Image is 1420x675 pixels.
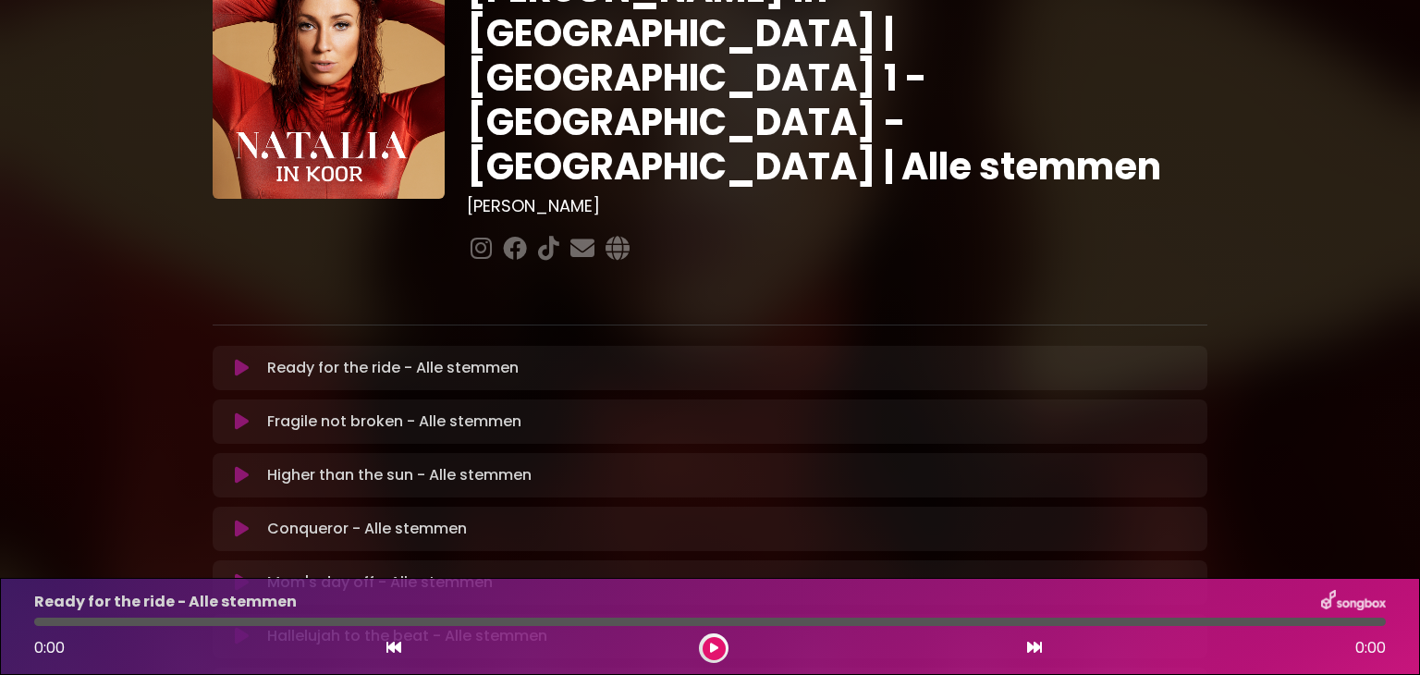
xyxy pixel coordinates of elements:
span: 0:00 [34,637,65,658]
p: Ready for the ride - Alle stemmen [267,357,519,379]
p: Fragile not broken - Alle stemmen [267,411,521,433]
img: songbox-logo-white.png [1321,590,1386,614]
h3: [PERSON_NAME] [467,196,1207,216]
p: Mom's day off - Alle stemmen [267,571,493,594]
p: Higher than the sun - Alle stemmen [267,464,532,486]
p: Conqueror - Alle stemmen [267,518,467,540]
p: Ready for the ride - Alle stemmen [34,591,297,613]
span: 0:00 [1355,637,1386,659]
